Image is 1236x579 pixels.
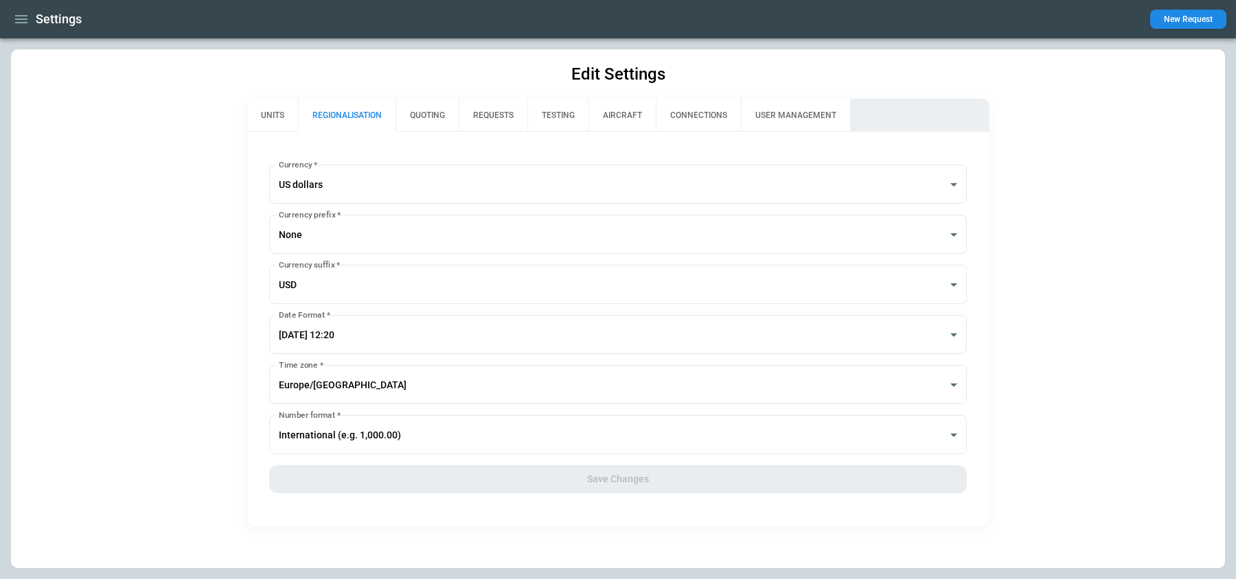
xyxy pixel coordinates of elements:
[527,99,588,132] button: TESTING
[298,99,396,132] button: REGIONALISATION
[396,99,459,132] button: QUOTING
[247,99,298,132] button: UNITS
[741,99,850,132] button: USER MANAGEMENT
[269,365,967,404] div: Europe/[GEOGRAPHIC_DATA]
[269,215,967,254] div: None
[269,165,967,204] div: US dollars
[269,315,967,354] div: [DATE] 12:20
[656,99,741,132] button: CONNECTIONS
[279,359,323,370] label: Time zone
[269,415,967,454] div: International (e.g. 1,000.00)
[459,99,527,132] button: REQUESTS
[279,209,341,220] label: Currency prefix
[269,265,967,304] div: USD
[279,409,341,421] label: Number format
[279,309,330,320] label: Date Format
[588,99,656,132] button: AIRCRAFT
[36,11,82,27] h1: Settings
[279,158,317,170] label: Currency
[1150,10,1226,29] button: New Request
[571,63,665,85] h1: Edit Settings
[279,259,340,270] label: Currency suffix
